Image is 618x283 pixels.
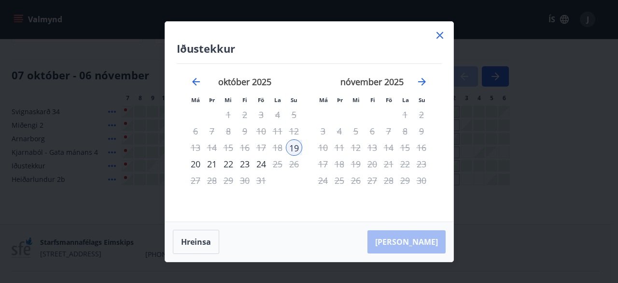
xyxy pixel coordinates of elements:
td: Not available. laugardagur, 15. nóvember 2025 [397,139,413,156]
div: Aðeins útritun í boði [253,172,269,189]
td: Not available. þriðjudagur, 4. nóvember 2025 [331,123,348,139]
td: Not available. miðvikudagur, 29. október 2025 [220,172,237,189]
td: Not available. mánudagur, 3. nóvember 2025 [315,123,331,139]
td: Not available. laugardagur, 18. október 2025 [269,139,286,156]
td: Not available. fimmtudagur, 9. október 2025 [237,123,253,139]
div: Aðeins útritun í boði [380,172,397,189]
td: Not available. fimmtudagur, 27. nóvember 2025 [364,172,380,189]
td: Choose miðvikudagur, 22. október 2025 as your check-out date. It’s available. [220,156,237,172]
td: Not available. sunnudagur, 30. nóvember 2025 [413,172,430,189]
small: Má [319,96,328,104]
td: Not available. miðvikudagur, 5. nóvember 2025 [348,123,364,139]
td: Not available. laugardagur, 22. nóvember 2025 [397,156,413,172]
td: Choose föstudagur, 24. október 2025 as your check-out date. It’s available. [253,156,269,172]
small: Þr [209,96,215,104]
td: Not available. sunnudagur, 16. nóvember 2025 [413,139,430,156]
td: Not available. sunnudagur, 9. nóvember 2025 [413,123,430,139]
td: Not available. föstudagur, 10. október 2025 [253,123,269,139]
div: Calendar [177,64,442,210]
div: 22 [220,156,237,172]
td: Not available. laugardagur, 4. október 2025 [269,106,286,123]
td: Not available. miðvikudagur, 8. október 2025 [220,123,237,139]
td: Not available. laugardagur, 25. október 2025 [269,156,286,172]
div: Move forward to switch to the next month. [416,76,428,88]
td: Choose mánudagur, 20. október 2025 as your check-out date. It’s available. [187,156,204,172]
td: Not available. þriðjudagur, 28. október 2025 [204,172,220,189]
td: Not available. þriðjudagur, 14. október 2025 [204,139,220,156]
td: Not available. mánudagur, 6. október 2025 [187,123,204,139]
small: Má [191,96,200,104]
td: Not available. sunnudagur, 23. nóvember 2025 [413,156,430,172]
small: Fi [370,96,375,104]
div: Aðeins útritun í boði [380,139,397,156]
small: Fö [258,96,264,104]
div: 21 [204,156,220,172]
small: Þr [337,96,343,104]
td: Not available. föstudagur, 3. október 2025 [253,106,269,123]
td: Not available. þriðjudagur, 7. október 2025 [204,123,220,139]
td: Not available. föstudagur, 14. nóvember 2025 [380,139,397,156]
td: Not available. laugardagur, 29. nóvember 2025 [397,172,413,189]
td: Not available. föstudagur, 7. nóvember 2025 [380,123,397,139]
td: Not available. mánudagur, 24. nóvember 2025 [315,172,331,189]
td: Not available. sunnudagur, 26. október 2025 [286,156,302,172]
small: Mi [352,96,360,104]
div: Aðeins útritun í boði [380,156,397,172]
div: 20 [187,156,204,172]
td: Not available. sunnudagur, 12. október 2025 [286,123,302,139]
td: Not available. föstudagur, 28. nóvember 2025 [380,172,397,189]
td: Not available. þriðjudagur, 11. nóvember 2025 [331,139,348,156]
td: Not available. laugardagur, 11. október 2025 [269,123,286,139]
button: Hreinsa [173,230,219,254]
strong: október 2025 [218,76,271,88]
div: Move backward to switch to the previous month. [190,76,202,88]
td: Choose fimmtudagur, 23. október 2025 as your check-out date. It’s available. [237,156,253,172]
td: Not available. þriðjudagur, 18. nóvember 2025 [331,156,348,172]
td: Not available. mánudagur, 13. október 2025 [187,139,204,156]
td: Not available. þriðjudagur, 25. nóvember 2025 [331,172,348,189]
small: Mi [225,96,232,104]
small: La [402,96,409,104]
td: Not available. miðvikudagur, 15. október 2025 [220,139,237,156]
td: Not available. laugardagur, 1. nóvember 2025 [397,106,413,123]
div: Aðeins útritun í boði [380,123,397,139]
small: La [274,96,281,104]
td: Not available. mánudagur, 17. nóvember 2025 [315,156,331,172]
td: Not available. sunnudagur, 2. nóvember 2025 [413,106,430,123]
td: Not available. laugardagur, 8. nóvember 2025 [397,123,413,139]
td: Choose þriðjudagur, 21. október 2025 as your check-out date. It’s available. [204,156,220,172]
td: Not available. miðvikudagur, 19. nóvember 2025 [348,156,364,172]
h4: Iðustekkur [177,41,442,56]
td: Not available. miðvikudagur, 12. nóvember 2025 [348,139,364,156]
div: Aðeins útritun í boði [237,123,253,139]
td: Not available. miðvikudagur, 1. október 2025 [220,106,237,123]
small: Fö [386,96,392,104]
td: Not available. föstudagur, 31. október 2025 [253,172,269,189]
div: 23 [237,156,253,172]
td: Not available. fimmtudagur, 20. nóvember 2025 [364,156,380,172]
td: Not available. föstudagur, 21. nóvember 2025 [380,156,397,172]
td: Not available. fimmtudagur, 2. október 2025 [237,106,253,123]
td: Not available. sunnudagur, 5. október 2025 [286,106,302,123]
small: Fi [242,96,247,104]
td: Not available. fimmtudagur, 30. október 2025 [237,172,253,189]
td: Not available. fimmtudagur, 6. nóvember 2025 [364,123,380,139]
td: Not available. miðvikudagur, 26. nóvember 2025 [348,172,364,189]
td: Not available. mánudagur, 10. nóvember 2025 [315,139,331,156]
td: Not available. föstudagur, 17. október 2025 [253,139,269,156]
td: Not available. mánudagur, 27. október 2025 [187,172,204,189]
div: Aðeins útritun í boði [253,156,269,172]
td: Not available. fimmtudagur, 13. nóvember 2025 [364,139,380,156]
strong: nóvember 2025 [340,76,404,88]
td: Not available. fimmtudagur, 16. október 2025 [237,139,253,156]
td: Selected as start date. sunnudagur, 19. október 2025 [286,139,302,156]
div: Aðeins innritun í boði [286,139,302,156]
small: Su [419,96,425,104]
div: Aðeins útritun í boði [253,139,269,156]
small: Su [291,96,297,104]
